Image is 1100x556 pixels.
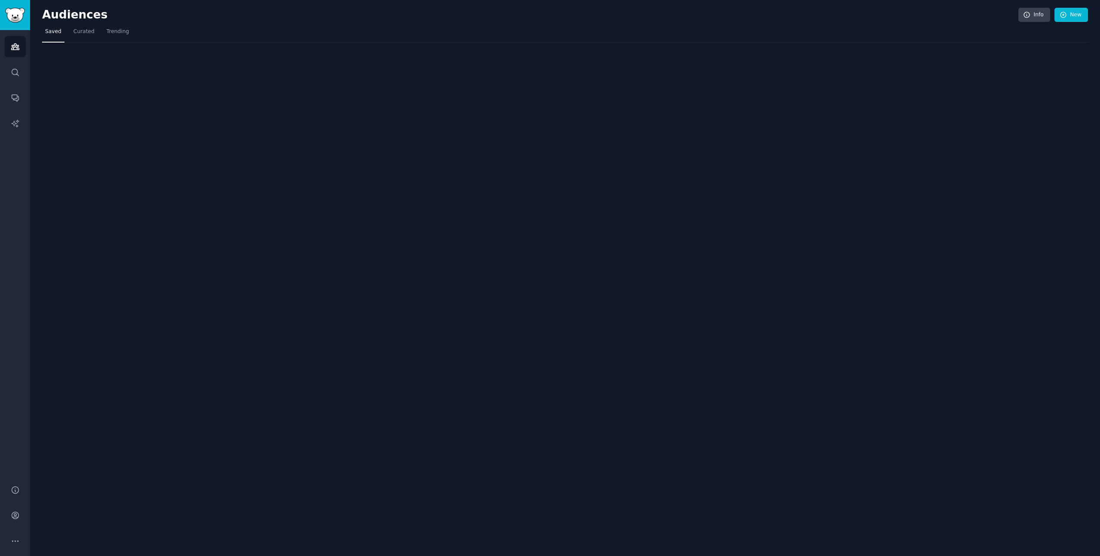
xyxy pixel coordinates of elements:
img: GummySearch logo [5,8,25,23]
a: Info [1018,8,1050,22]
span: Curated [73,28,95,36]
span: Trending [107,28,129,36]
h2: Audiences [42,8,1018,22]
a: Trending [104,25,132,43]
span: Saved [45,28,61,36]
a: Curated [70,25,98,43]
a: Saved [42,25,64,43]
a: New [1054,8,1088,22]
